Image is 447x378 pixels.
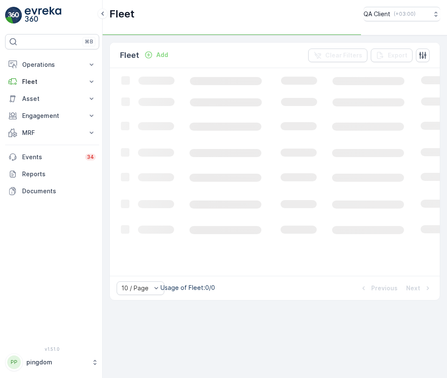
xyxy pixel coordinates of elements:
[26,358,87,367] p: pingdom
[22,153,80,161] p: Events
[406,284,420,292] p: Next
[85,38,93,45] p: ⌘B
[22,187,96,195] p: Documents
[5,90,99,107] button: Asset
[405,283,433,293] button: Next
[394,11,415,17] p: ( +03:00 )
[5,353,99,371] button: PPpingdom
[22,77,82,86] p: Fleet
[5,149,99,166] a: Events34
[364,7,440,21] button: QA Client(+03:00)
[22,112,82,120] p: Engagement
[325,51,362,60] p: Clear Filters
[109,7,135,21] p: Fleet
[156,51,168,59] p: Add
[5,56,99,73] button: Operations
[25,7,61,24] img: logo_light-DOdMpM7g.png
[22,129,82,137] p: MRF
[371,284,398,292] p: Previous
[5,346,99,352] span: v 1.51.0
[5,166,99,183] a: Reports
[22,94,82,103] p: Asset
[358,283,398,293] button: Previous
[308,49,367,62] button: Clear Filters
[5,73,99,90] button: Fleet
[87,154,94,160] p: 34
[7,355,21,369] div: PP
[120,49,139,61] p: Fleet
[22,170,96,178] p: Reports
[371,49,413,62] button: Export
[5,124,99,141] button: MRF
[160,283,215,292] p: Usage of Fleet : 0/0
[141,50,172,60] button: Add
[5,7,22,24] img: logo
[5,107,99,124] button: Engagement
[22,60,82,69] p: Operations
[388,51,407,60] p: Export
[364,10,390,18] p: QA Client
[5,183,99,200] a: Documents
